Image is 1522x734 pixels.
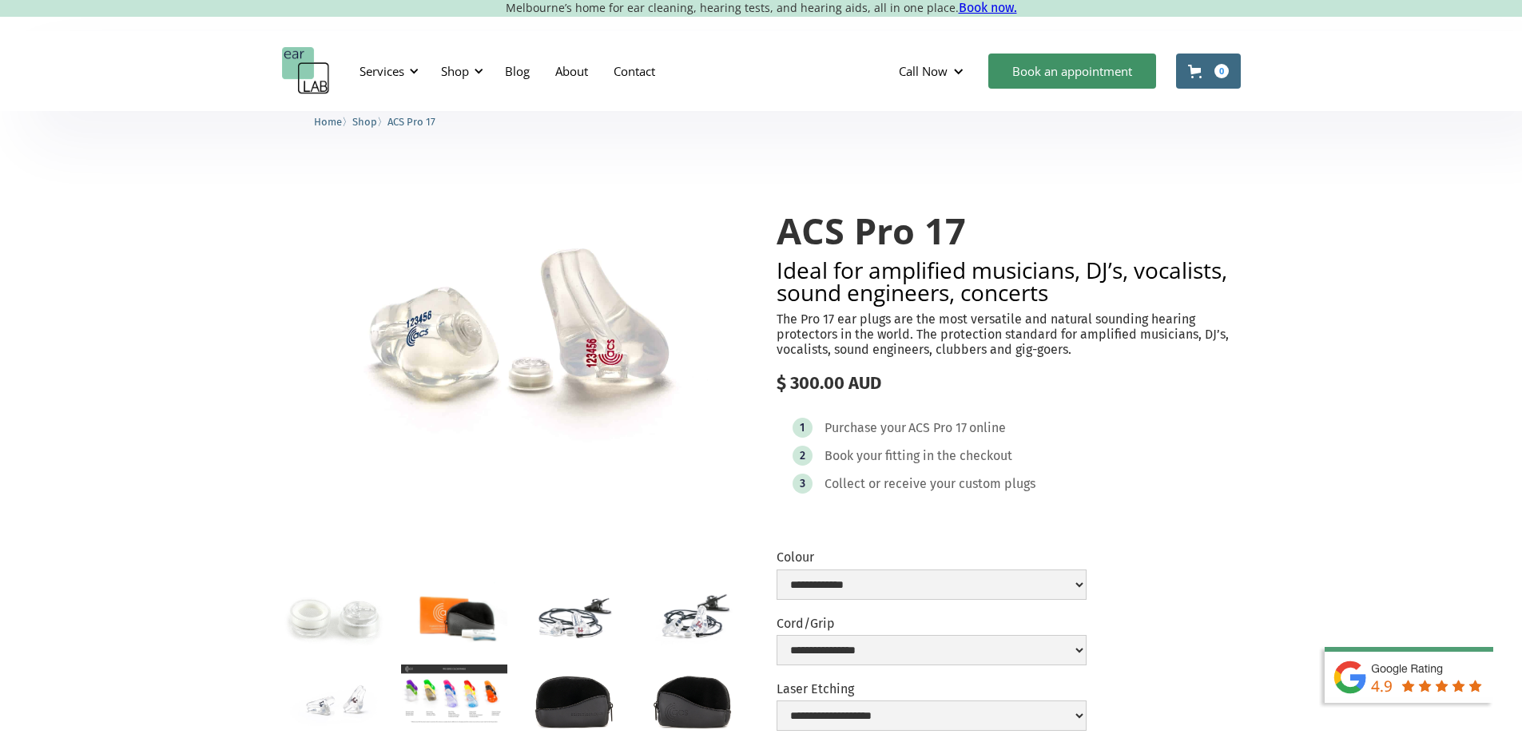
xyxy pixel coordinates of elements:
div: Collect or receive your custom plugs [825,476,1035,492]
h2: Ideal for amplified musicians, DJ’s, vocalists, sound engineers, concerts [777,259,1241,304]
div: Services [360,63,404,79]
a: Shop [352,113,377,129]
div: Purchase your [825,420,906,436]
div: 3 [800,478,805,490]
label: Laser Etching [777,681,1087,696]
label: Cord/Grip [777,616,1087,631]
a: open lightbox [520,581,626,652]
a: Open cart [1176,54,1241,89]
a: Contact [601,48,668,94]
a: open lightbox [282,179,746,498]
div: Shop [441,63,469,79]
div: Book your fitting in the checkout [825,448,1012,464]
div: Call Now [886,47,980,95]
a: open lightbox [282,581,388,652]
div: Services [350,47,423,95]
div: $ 300.00 AUD [777,373,1241,394]
a: home [282,47,330,95]
a: Home [314,113,342,129]
div: 2 [800,450,805,462]
p: The Pro 17 ear plugs are the most versatile and natural sounding hearing protectors in the world.... [777,311,1241,358]
div: ACS Pro 17 [908,420,967,436]
a: Book an appointment [988,54,1156,89]
div: online [969,420,1006,436]
h1: ACS Pro 17 [777,211,1241,251]
a: ACS Pro 17 [387,113,435,129]
img: ACS Pro 17 [282,179,746,498]
a: open lightbox [401,581,507,653]
a: open lightbox [639,581,745,652]
span: ACS Pro 17 [387,116,435,128]
a: open lightbox [401,665,507,724]
a: About [542,48,601,94]
a: Blog [492,48,542,94]
div: 1 [800,422,805,434]
li: 〉 [314,113,352,130]
div: 0 [1214,64,1229,78]
label: Colour [777,550,1087,565]
li: 〉 [352,113,387,130]
span: Home [314,116,342,128]
div: Shop [431,47,488,95]
span: Shop [352,116,377,128]
div: Call Now [899,63,948,79]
